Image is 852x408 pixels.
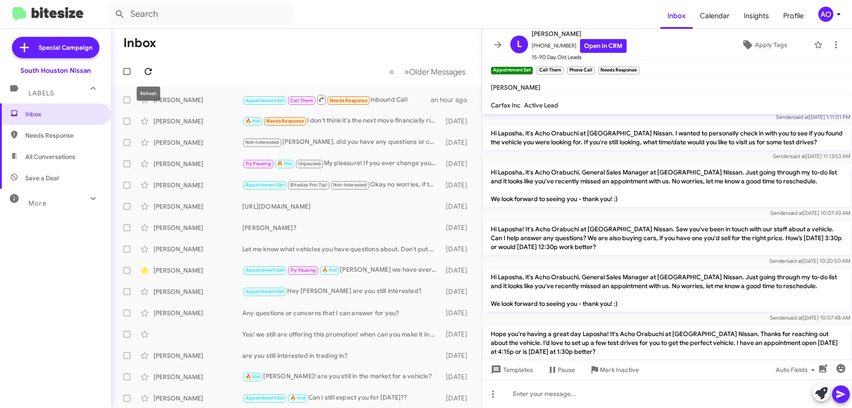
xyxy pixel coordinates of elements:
[484,125,850,150] p: Hi Laposha, it's Acho Orabuchi at [GEOGRAPHIC_DATA] Nissan. I wanted to personally check in with ...
[532,39,627,53] span: [PHONE_NUMBER]
[245,289,284,294] span: Appointment Set
[242,372,442,382] div: [PERSON_NAME]! are you still in the market for a vehicle?
[442,245,474,254] div: [DATE]
[242,265,442,275] div: [PERSON_NAME] we have everything ready to go for you to sign is there a concern holding you back?
[484,269,850,312] p: Hi Laposha, it's Acho Orabuchi, General Sales Manager at [GEOGRAPHIC_DATA] Nissan. Just going thr...
[532,28,627,39] span: [PERSON_NAME]
[491,83,540,91] span: [PERSON_NAME]
[404,66,409,77] span: »
[811,7,842,22] button: AO
[154,223,242,232] div: [PERSON_NAME]
[660,3,693,29] a: Inbox
[442,202,474,211] div: [DATE]
[137,87,160,101] div: Refresh
[28,89,54,97] span: Labels
[491,67,533,75] small: Appointment Set
[718,37,809,53] button: Apply Tags
[242,116,442,126] div: I don't think it's the next move financially right now
[245,267,284,273] span: Appointment Set
[12,37,99,58] a: Special Campaign
[776,362,818,378] span: Auto Fields
[442,266,474,275] div: [DATE]
[154,351,242,360] div: [PERSON_NAME]
[25,174,59,182] span: Save a Deal
[399,63,471,81] button: Next
[540,362,582,378] button: Pause
[39,43,92,52] span: Special Campaign
[776,114,850,120] span: Sender [DATE] 1:11:01 PM
[788,210,803,216] span: said at
[442,138,474,147] div: [DATE]
[489,362,533,378] span: Templates
[242,202,442,211] div: [URL][DOMAIN_NAME]
[409,67,465,77] span: Older Messages
[389,66,394,77] span: «
[245,98,284,103] span: Appointment Set
[20,66,91,75] div: South Houston Nissan
[107,4,294,25] input: Search
[773,153,850,159] span: Sender [DATE] 11:13:53 AM
[776,3,811,29] a: Profile
[484,326,850,360] p: Hope you're having a great day Laposha! It's Acho Orabuchi at [GEOGRAPHIC_DATA] Nissan. Thanks fo...
[524,101,558,109] span: Active Lead
[442,223,474,232] div: [DATE]
[582,362,646,378] button: Mark Inactive
[28,199,47,207] span: More
[290,98,313,103] span: Call Them
[266,118,304,124] span: Needs Response
[154,287,242,296] div: [PERSON_NAME]
[245,395,284,401] span: Appointment Set
[277,161,292,166] span: 🔥 Hot
[790,153,806,159] span: said at
[818,7,833,22] div: AO
[442,330,474,339] div: [DATE]
[442,117,474,126] div: [DATE]
[242,180,442,190] div: Okay no worries, if there are any changes on your end and on our end as well - please do reach ba...
[242,137,442,147] div: [PERSON_NAME], did you have any questions or concerns before moving forward with that appraisal?
[242,158,442,169] div: My pleasure! If you ever change your mind please do not hesitate to reach back out.
[598,67,639,75] small: Needs Response
[600,362,639,378] span: Mark Inactive
[536,67,563,75] small: Call Them
[242,393,442,403] div: Can I still expect you for [DATE]??
[154,309,242,317] div: [PERSON_NAME]
[442,372,474,381] div: [DATE]
[242,94,431,105] div: Inbound Call
[737,3,776,29] a: Insights
[442,309,474,317] div: [DATE]
[298,161,321,166] span: Unpaused
[245,161,271,166] span: Try Pausing
[245,374,260,380] span: 🔥 Hot
[245,118,260,124] span: 🔥 Hot
[25,131,101,140] span: Needs Response
[769,257,850,264] span: Sender [DATE] 10:20:50 AM
[154,394,242,403] div: [PERSON_NAME]
[384,63,399,81] button: Previous
[787,257,802,264] span: said at
[154,159,242,168] div: [PERSON_NAME]
[770,314,850,321] span: Sender [DATE] 10:07:48 AM
[154,181,242,190] div: [PERSON_NAME]
[693,3,737,29] a: Calendar
[333,182,367,188] span: Not-Interested
[431,95,474,104] div: an hour ago
[442,287,474,296] div: [DATE]
[290,267,316,273] span: Try Pausing
[442,351,474,360] div: [DATE]
[242,309,442,317] div: Any questions or concerns that I can answer for you?
[154,95,242,104] div: [PERSON_NAME]
[330,98,367,103] span: Needs Response
[787,314,803,321] span: said at
[154,202,242,211] div: [PERSON_NAME]
[242,223,442,232] div: [PERSON_NAME]?
[770,210,850,216] span: Sender [DATE] 10:07:43 AM
[242,330,442,339] div: Yes! we still are offering this promotion! when can you make it in with a proof of income, reside...
[322,267,337,273] span: 🔥 Hot
[154,117,242,126] div: [PERSON_NAME]
[242,245,442,254] div: Let me know what vehicles you have questions about. Don't put your name or phone number on anythi...
[245,182,284,188] span: Appointment Set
